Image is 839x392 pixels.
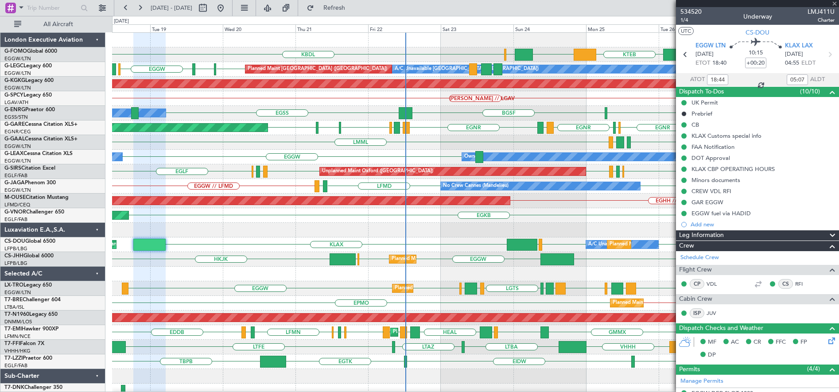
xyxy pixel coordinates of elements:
a: T7-DNKChallenger 350 [4,385,62,390]
span: MF [708,338,716,347]
a: LFPB/LBG [4,245,27,252]
span: DP [708,351,716,360]
a: T7-BREChallenger 604 [4,297,61,303]
span: CS-DOU [746,28,769,37]
a: CS-JHHGlobal 6000 [4,253,54,259]
div: Mon 18 [78,24,150,32]
span: Leg Information [679,230,724,241]
div: Planned Maint Warsaw ([GEOGRAPHIC_DATA]) [613,296,719,310]
div: Tue 19 [150,24,223,32]
a: EGGW/LTN [4,85,31,91]
a: T7-LZZIPraetor 600 [4,356,52,361]
div: Planned Maint [GEOGRAPHIC_DATA] ([GEOGRAPHIC_DATA]) [610,238,749,251]
span: CS-JHH [4,253,23,259]
div: KLAX Customs special info [691,132,761,140]
span: T7-BRE [4,297,23,303]
a: Manage Permits [680,377,723,386]
div: GAR EGGW [691,198,723,206]
span: FP [800,338,807,347]
a: EGGW/LTN [4,289,31,296]
span: CR [754,338,761,347]
span: 1/4 [680,16,702,24]
div: A/C Unavailable [GEOGRAPHIC_DATA] ([GEOGRAPHIC_DATA]) [395,62,539,76]
a: EGLF/FAB [4,216,27,223]
span: Charter [808,16,835,24]
a: G-FOMOGlobal 6000 [4,49,57,54]
div: Tue 26 [659,24,731,32]
a: EGSS/STN [4,114,28,120]
span: 10:15 [749,49,763,58]
a: T7-EMIHawker 900XP [4,326,58,332]
span: T7-FFI [4,341,20,346]
span: T7-DNK [4,385,24,390]
div: Add new [691,221,835,228]
div: ISP [690,308,704,318]
a: VDL [707,280,726,288]
span: LMJ411U [808,7,835,16]
a: G-KGKGLegacy 600 [4,78,54,83]
a: EGGW/LTN [4,70,31,77]
span: G-LEGC [4,63,23,69]
span: G-LEAX [4,151,23,156]
div: Planned Maint [GEOGRAPHIC_DATA] ([GEOGRAPHIC_DATA]) [395,282,534,295]
div: CREW VDL RFI [691,187,731,195]
a: Schedule Crew [680,253,719,262]
div: CB [691,121,699,128]
a: LFMD/CEQ [4,202,30,208]
span: ETOT [695,59,710,68]
a: T7-N1960Legacy 650 [4,312,58,317]
span: G-ENRG [4,107,25,113]
span: Refresh [316,5,353,11]
span: Dispatch To-Dos [679,87,724,97]
button: UTC [678,27,694,35]
span: 18:40 [712,59,726,68]
a: DNMM/LOS [4,318,32,325]
a: M-OUSECitation Mustang [4,195,69,200]
button: Refresh [303,1,356,15]
div: Sun 24 [513,24,586,32]
span: 534520 [680,7,702,16]
div: Mon 25 [586,24,659,32]
div: No Crew Cannes (Mandelieu) [443,179,509,193]
a: G-SIRSCitation Excel [4,166,55,171]
a: G-GAALCessna Citation XLS+ [4,136,78,142]
a: EGGW/LTN [4,187,31,194]
span: [DATE] [695,50,714,59]
a: G-GARECessna Citation XLS+ [4,122,78,127]
span: Cabin Crew [679,294,712,304]
span: 04:55 [785,59,799,68]
a: LX-TROLegacy 650 [4,283,52,288]
div: KLAX CBP OPERATING HOURS [691,165,775,173]
a: G-ENRGPraetor 600 [4,107,55,113]
div: Owner [464,150,479,163]
div: Minors documents [691,176,740,184]
span: G-FOMO [4,49,27,54]
span: G-GARE [4,122,25,127]
div: Sat 23 [441,24,513,32]
a: T7-FFIFalcon 7X [4,341,44,346]
span: Dispatch Checks and Weather [679,323,763,334]
a: G-SPCYLegacy 650 [4,93,52,98]
div: CS [778,279,793,289]
span: Permits [679,365,700,375]
div: Underway [743,12,772,21]
button: All Aircraft [10,17,96,31]
a: VHHH/HKG [4,348,31,354]
div: Unplanned Maint Oxford ([GEOGRAPHIC_DATA]) [322,165,433,178]
span: ATOT [690,75,705,84]
div: FAA Notification [691,143,734,151]
span: ELDT [801,59,816,68]
div: Planned Maint Chester [393,326,444,339]
a: EGGW/LTN [4,143,31,150]
span: [DATE] [785,50,803,59]
div: DOT Approval [691,154,730,162]
a: EGGW/LTN [4,158,31,164]
a: EGNR/CEG [4,128,31,135]
span: (10/10) [800,87,820,96]
span: T7-EMI [4,326,22,332]
div: Prebrief [691,110,712,117]
a: G-VNORChallenger 650 [4,210,64,215]
span: Flight Crew [679,265,712,275]
div: EGGW fuel via HADID [691,210,751,217]
span: All Aircraft [23,21,93,27]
